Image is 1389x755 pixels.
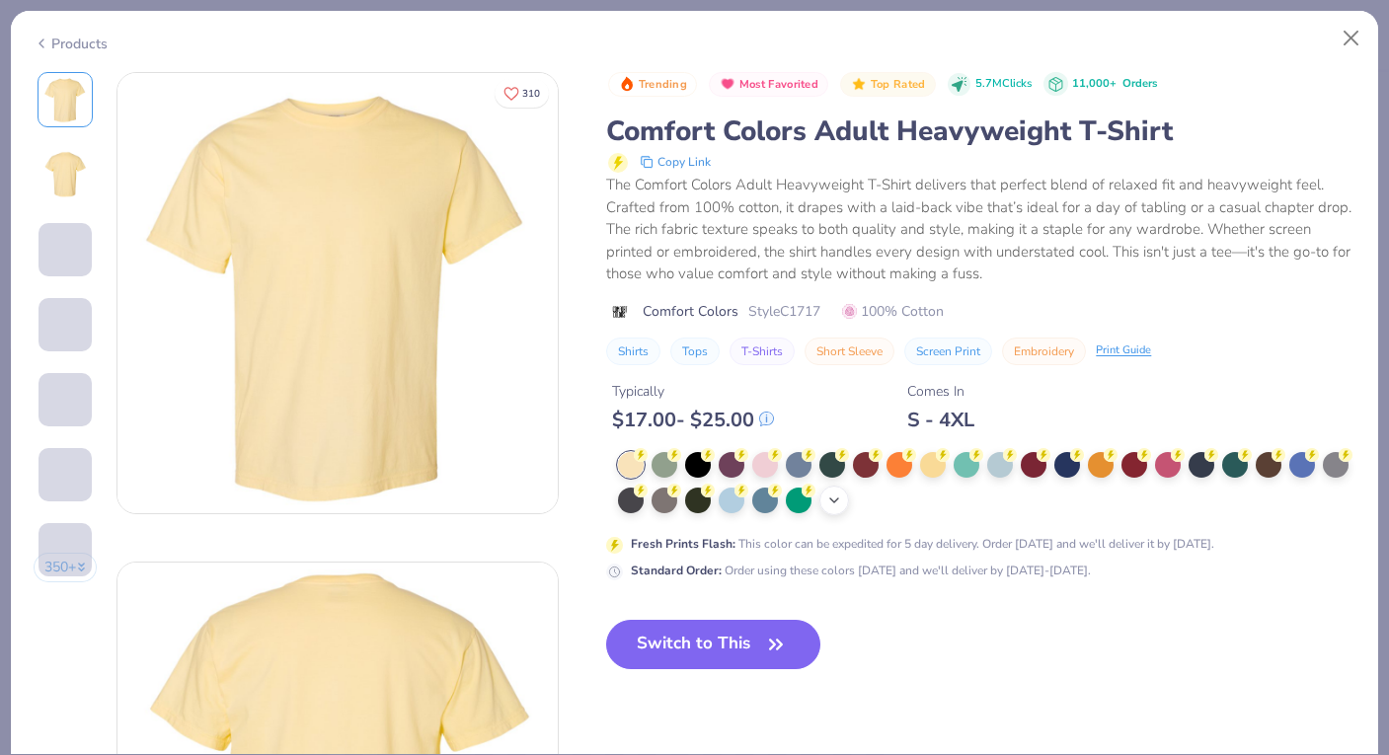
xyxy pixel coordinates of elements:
div: Order using these colors [DATE] and we'll deliver by [DATE]-[DATE]. [631,562,1091,579]
img: User generated content [39,576,41,630]
strong: Fresh Prints Flash : [631,536,735,552]
span: Most Favorited [739,79,818,90]
div: 11,000+ [1072,76,1157,93]
button: Embroidery [1002,338,1086,365]
img: Most Favorited sort [720,76,735,92]
img: brand logo [606,304,633,320]
button: T-Shirts [730,338,795,365]
img: Front [117,73,558,513]
img: Trending sort [619,76,635,92]
button: Switch to This [606,620,820,669]
span: Trending [639,79,687,90]
img: Back [41,151,89,198]
span: Top Rated [871,79,926,90]
span: 100% Cotton [842,301,944,322]
button: Badge Button [840,72,935,98]
button: Tops [670,338,720,365]
button: Like [495,79,549,108]
div: This color can be expedited for 5 day delivery. Order [DATE] and we'll deliver it by [DATE]. [631,535,1214,553]
div: The Comfort Colors Adult Heavyweight T-Shirt delivers that perfect blend of relaxed fit and heavy... [606,174,1355,285]
button: copy to clipboard [634,150,717,174]
img: User generated content [39,501,41,555]
span: Comfort Colors [643,301,738,322]
span: 5.7M Clicks [975,76,1032,93]
div: Typically [612,381,774,402]
img: User generated content [39,276,41,330]
div: S - 4XL [907,408,974,432]
span: Orders [1122,76,1157,91]
button: 350+ [34,553,98,582]
button: Shirts [606,338,660,365]
div: Print Guide [1096,342,1151,359]
button: Close [1333,20,1370,57]
span: Style C1717 [748,301,820,322]
span: 310 [522,89,540,99]
button: Short Sleeve [805,338,894,365]
button: Badge Button [608,72,697,98]
div: Comes In [907,381,974,402]
div: Products [34,34,108,54]
div: $ 17.00 - $ 25.00 [612,408,774,432]
img: User generated content [39,426,41,480]
button: Screen Print [904,338,992,365]
div: Comfort Colors Adult Heavyweight T-Shirt [606,113,1355,150]
strong: Standard Order : [631,563,722,578]
img: User generated content [39,351,41,405]
button: Badge Button [709,72,828,98]
img: Top Rated sort [851,76,867,92]
img: Front [41,76,89,123]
